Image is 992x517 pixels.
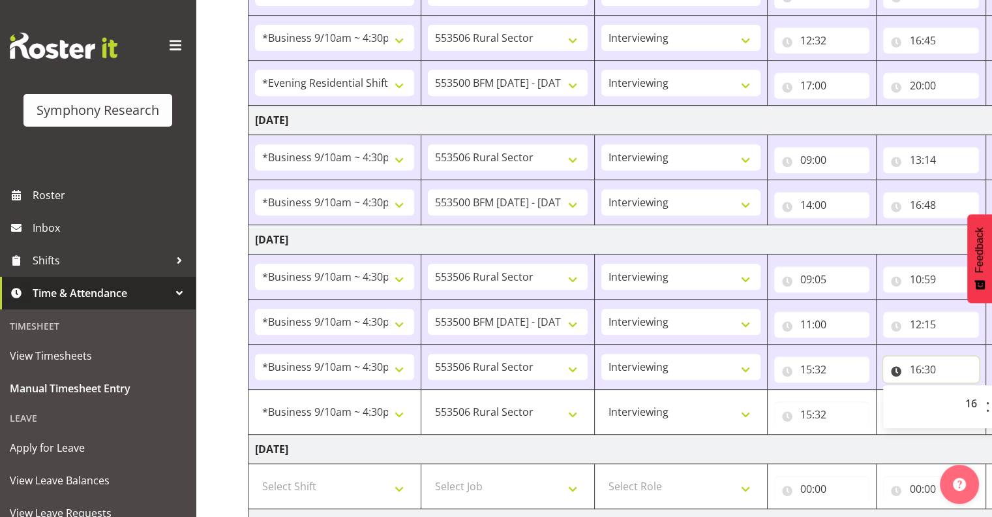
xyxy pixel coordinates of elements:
[967,214,992,303] button: Feedback - Show survey
[10,33,117,59] img: Rosterit website logo
[953,478,966,491] img: help-xxl-2.png
[883,72,979,99] input: Click to select...
[33,218,189,238] span: Inbox
[774,147,870,173] input: Click to select...
[774,192,870,218] input: Click to select...
[883,27,979,54] input: Click to select...
[3,339,192,372] a: View Timesheets
[10,379,186,398] span: Manual Timesheet Entry
[883,192,979,218] input: Click to select...
[10,471,186,490] span: View Leave Balances
[883,356,979,383] input: Click to select...
[774,356,870,383] input: Click to select...
[3,431,192,464] a: Apply for Leave
[774,311,870,337] input: Click to select...
[883,147,979,173] input: Click to select...
[3,372,192,405] a: Manual Timesheet Entry
[3,405,192,431] div: Leave
[774,27,870,54] input: Click to select...
[33,251,170,270] span: Shifts
[974,227,985,273] span: Feedback
[883,476,979,502] input: Click to select...
[883,266,979,292] input: Click to select...
[10,438,186,458] span: Apply for Leave
[985,390,990,423] span: :
[3,313,192,339] div: Timesheet
[3,464,192,497] a: View Leave Balances
[774,266,870,292] input: Click to select...
[33,283,170,303] span: Time & Attendance
[10,346,186,366] span: View Timesheets
[883,311,979,337] input: Click to select...
[774,401,870,428] input: Click to select...
[774,72,870,99] input: Click to select...
[37,101,159,120] div: Symphony Research
[774,476,870,502] input: Click to select...
[33,185,189,205] span: Roster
